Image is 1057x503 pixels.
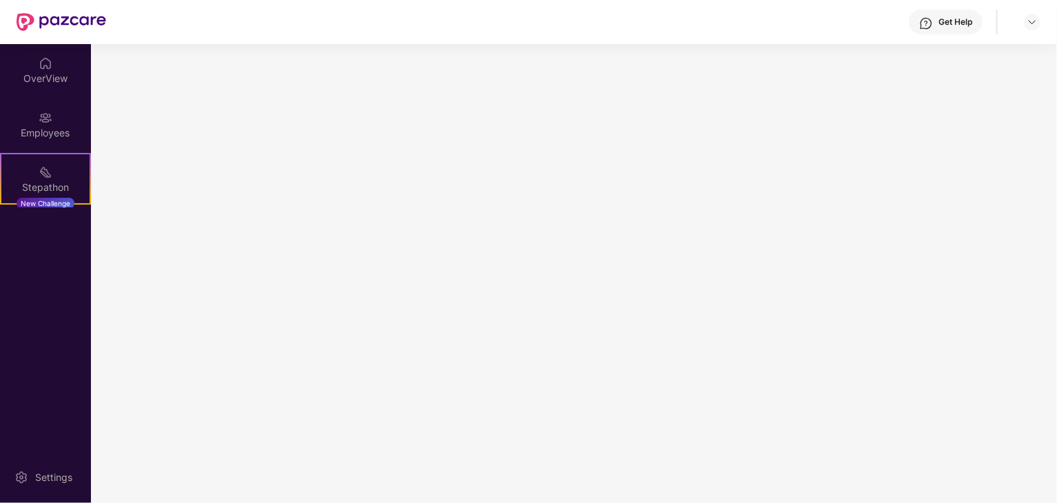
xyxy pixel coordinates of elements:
img: svg+xml;base64,PHN2ZyBpZD0iU2V0dGluZy0yMHgyMCIgeG1sbnM9Imh0dHA6Ly93d3cudzMub3JnLzIwMDAvc3ZnIiB3aW... [14,471,28,484]
div: Get Help [938,17,972,28]
img: svg+xml;base64,PHN2ZyBpZD0iSGVscC0zMngzMiIgeG1sbnM9Imh0dHA6Ly93d3cudzMub3JnLzIwMDAvc3ZnIiB3aWR0aD... [919,17,933,30]
img: svg+xml;base64,PHN2ZyBpZD0iSG9tZSIgeG1sbnM9Imh0dHA6Ly93d3cudzMub3JnLzIwMDAvc3ZnIiB3aWR0aD0iMjAiIG... [39,57,52,70]
div: New Challenge [17,198,74,209]
img: svg+xml;base64,PHN2ZyB4bWxucz0iaHR0cDovL3d3dy53My5vcmcvMjAwMC9zdmciIHdpZHRoPSIyMSIgaGVpZ2h0PSIyMC... [39,165,52,179]
img: svg+xml;base64,PHN2ZyBpZD0iRW1wbG95ZWVzIiB4bWxucz0iaHR0cDovL3d3dy53My5vcmcvMjAwMC9zdmciIHdpZHRoPS... [39,111,52,125]
div: Settings [31,471,76,484]
img: New Pazcare Logo [17,13,106,31]
div: Stepathon [1,181,90,194]
img: svg+xml;base64,PHN2ZyBpZD0iRHJvcGRvd24tMzJ4MzIiIHhtbG5zPSJodHRwOi8vd3d3LnczLm9yZy8yMDAwL3N2ZyIgd2... [1027,17,1038,28]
